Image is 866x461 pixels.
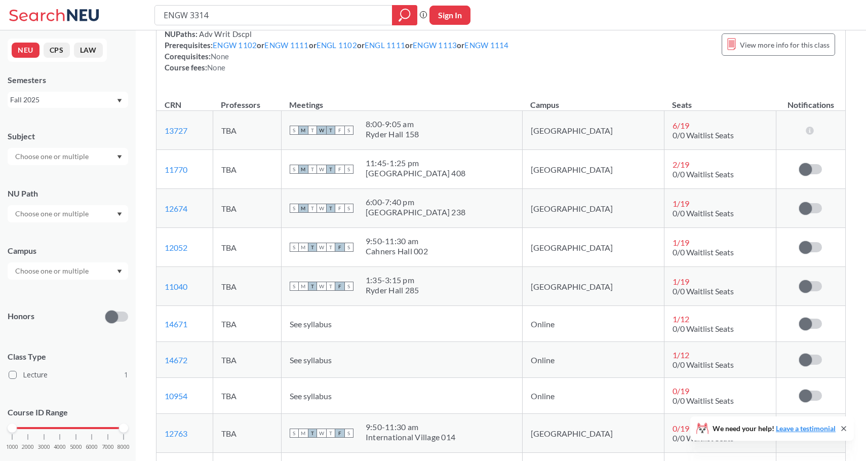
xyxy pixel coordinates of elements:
span: 1 / 19 [673,199,689,208]
div: Subject [8,131,128,142]
span: T [326,243,335,252]
span: 4000 [54,444,66,450]
div: 1:35 - 3:15 pm [366,275,419,285]
span: S [290,204,299,213]
span: S [290,243,299,252]
a: ENGL 1102 [317,41,357,50]
a: 12763 [165,429,187,438]
span: T [308,126,317,135]
span: 7000 [102,444,114,450]
div: Semesters [8,74,128,86]
td: TBA [213,306,281,342]
span: 0/0 Waitlist Seats [673,324,734,333]
span: M [299,282,308,291]
span: T [308,243,317,252]
svg: Dropdown arrow [117,212,122,216]
span: M [299,126,308,135]
span: 0/0 Waitlist Seats [673,360,734,369]
span: W [317,282,326,291]
th: Campus [522,89,664,111]
a: 14671 [165,319,187,329]
span: T [308,204,317,213]
div: Campus [8,245,128,256]
div: CRN [165,99,181,110]
div: Ryder Hall 158 [366,129,419,139]
span: T [308,165,317,174]
span: M [299,243,308,252]
td: TBA [213,342,281,378]
span: W [317,204,326,213]
span: S [290,126,299,135]
span: 0/0 Waitlist Seats [673,208,734,218]
span: 0 / 19 [673,424,689,433]
a: ENGW 1102 [213,41,257,50]
span: See syllabus [290,391,332,401]
span: 1 / 19 [673,238,689,247]
span: M [299,165,308,174]
span: 6 / 19 [673,121,689,130]
th: Notifications [776,89,845,111]
label: Lecture [9,368,128,381]
th: Seats [664,89,776,111]
span: 0/0 Waitlist Seats [673,433,734,443]
span: 8000 [117,444,130,450]
button: LAW [74,43,103,58]
svg: magnifying glass [399,8,411,22]
div: [GEOGRAPHIC_DATA] 238 [366,207,465,217]
span: W [317,165,326,174]
span: 0 / 19 [673,386,689,396]
div: Ryder Hall 285 [366,285,419,295]
span: T [308,429,317,438]
p: Honors [8,311,34,322]
td: [GEOGRAPHIC_DATA] [522,414,664,453]
div: NU Path [8,188,128,199]
span: S [344,204,353,213]
input: Choose one or multiple [10,265,95,277]
span: W [317,243,326,252]
span: 0/0 Waitlist Seats [673,396,734,405]
span: M [299,429,308,438]
td: TBA [213,414,281,453]
a: 11770 [165,165,187,174]
span: 5000 [70,444,82,450]
a: 11040 [165,282,187,291]
td: TBA [213,150,281,189]
span: S [344,282,353,291]
a: ENGL 1111 [365,41,405,50]
div: NUPaths: Prerequisites: or or or or or Corequisites: Course fees: [165,28,509,73]
td: TBA [213,228,281,267]
span: F [335,165,344,174]
span: 1 / 12 [673,314,689,324]
a: 10954 [165,391,187,401]
span: None [211,52,229,61]
svg: Dropdown arrow [117,270,122,274]
input: Choose one or multiple [10,150,95,163]
div: Fall 2025Dropdown arrow [8,92,128,108]
div: 6:00 - 7:40 pm [366,197,465,207]
td: [GEOGRAPHIC_DATA] [522,111,664,150]
span: M [299,204,308,213]
span: W [317,429,326,438]
td: TBA [213,267,281,306]
th: Professors [213,89,281,111]
span: F [335,126,344,135]
td: TBA [213,111,281,150]
span: F [335,282,344,291]
input: Class, professor, course number, "phrase" [163,7,385,24]
button: NEU [12,43,40,58]
input: Choose one or multiple [10,208,95,220]
a: ENGW 1113 [413,41,457,50]
a: 12052 [165,243,187,252]
span: S [344,243,353,252]
div: 9:50 - 11:30 am [366,236,428,246]
span: 1 / 12 [673,350,689,360]
th: Meetings [281,89,522,111]
span: Adv Writ Dscpl [198,29,252,39]
a: Leave a testimonial [776,424,836,433]
div: Dropdown arrow [8,262,128,280]
span: 1 / 19 [673,277,689,286]
span: T [326,282,335,291]
span: T [326,126,335,135]
div: 9:50 - 11:30 am [366,422,455,432]
a: 14672 [165,355,187,365]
